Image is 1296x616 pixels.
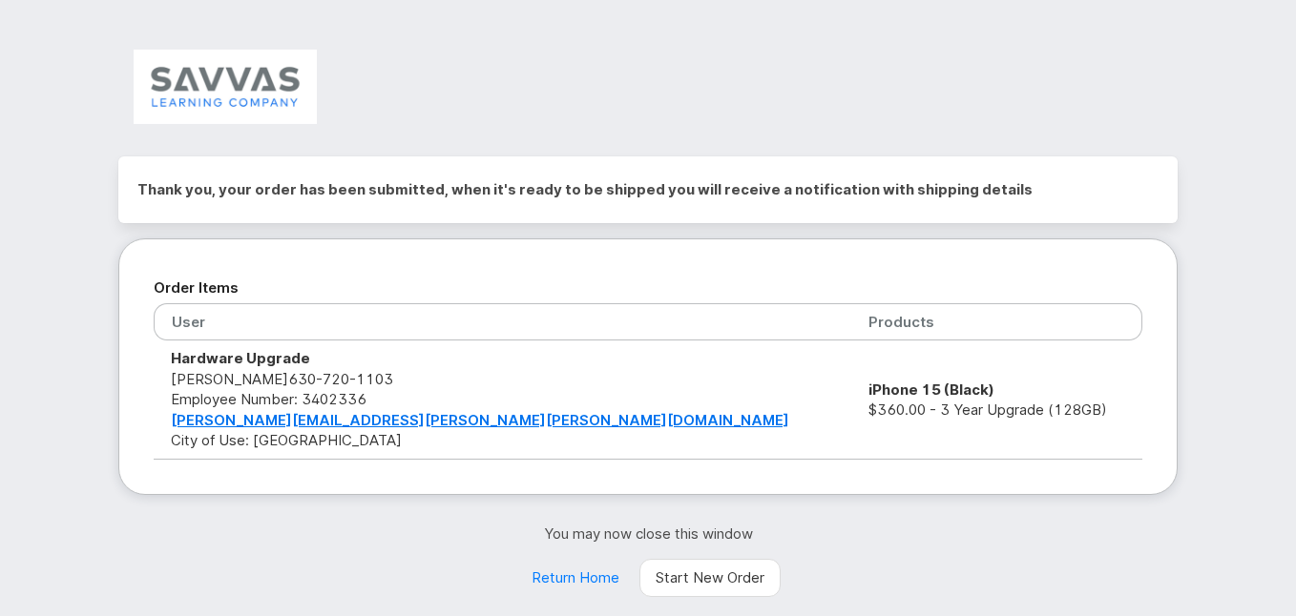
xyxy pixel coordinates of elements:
[316,370,349,388] span: 720
[171,390,366,408] span: Employee Number: 3402336
[171,411,789,429] a: [PERSON_NAME][EMAIL_ADDRESS][PERSON_NAME][PERSON_NAME][DOMAIN_NAME]
[134,50,317,124] img: Savvas Learning Company LLC
[154,340,851,459] td: [PERSON_NAME] City of Use: [GEOGRAPHIC_DATA]
[118,524,1178,544] p: You may now close this window
[154,274,1142,302] h2: Order Items
[171,349,310,367] strong: Hardware Upgrade
[851,340,1142,459] td: $360.00 - 3 Year Upgrade (128GB)
[868,380,994,399] strong: iPhone 15 (Black)
[515,559,636,597] a: Return Home
[639,559,781,597] a: Start New Order
[154,303,851,340] th: User
[851,303,1142,340] th: Products
[288,370,393,388] span: 630
[349,370,393,388] span: 1103
[137,175,1159,204] h2: Thank you, your order has been submitted, when it's ready to be shipped you will receive a notifi...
